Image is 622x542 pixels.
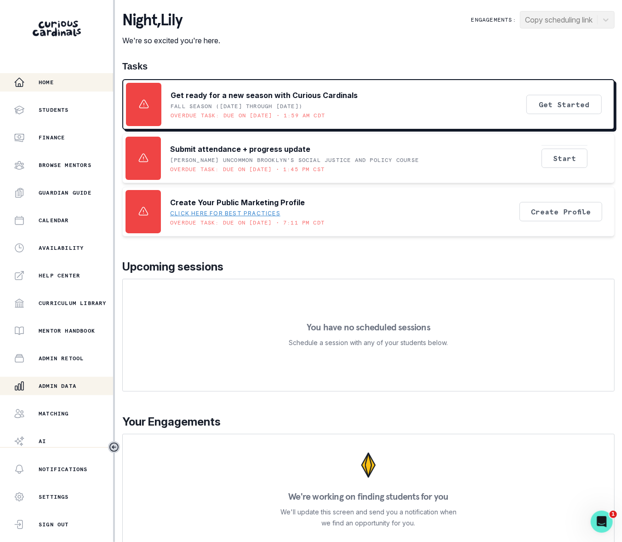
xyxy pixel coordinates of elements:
[39,272,80,279] p: Help Center
[280,507,457,529] p: We'll update this screen and send you a notification when we find an opportunity for you.
[122,414,615,430] p: Your Engagements
[39,355,84,362] p: Admin Retool
[171,90,358,101] p: Get ready for a new season with Curious Cardinals
[122,61,615,72] h1: Tasks
[39,79,54,86] p: Home
[170,197,305,208] p: Create Your Public Marketing Profile
[289,337,448,348] p: Schedule a session with any of your students below.
[471,16,516,23] p: Engagements:
[170,210,280,217] a: Click here for best practices
[39,521,69,528] p: Sign Out
[288,492,448,501] p: We're working on finding students for you
[39,161,91,169] p: Browse Mentors
[170,219,325,226] p: Overdue task: Due on [DATE] • 7:11 PM CDT
[307,323,430,332] p: You have no scheduled sessions
[170,166,325,173] p: Overdue task: Due on [DATE] • 1:45 PM CST
[39,134,65,141] p: Finance
[519,202,602,221] button: Create Profile
[108,441,120,453] button: Toggle sidebar
[170,156,419,164] p: [PERSON_NAME] UNCOMMON Brooklyn's Social Justice and Policy Course
[591,511,613,533] iframe: Intercom live chat
[171,112,325,119] p: Overdue task: Due on [DATE] • 1:59 AM CDT
[542,149,588,168] button: Start
[39,438,46,445] p: AI
[122,11,220,29] p: night , Lily
[170,144,310,155] p: Submit attendance + progress update
[39,300,107,307] p: Curriculum Library
[39,466,88,473] p: Notifications
[39,493,69,501] p: Settings
[526,95,602,114] button: Get Started
[39,382,76,390] p: Admin Data
[122,35,220,46] p: We're so excited you're here.
[610,511,617,518] span: 1
[171,103,302,110] p: Fall Season ([DATE] through [DATE])
[39,217,69,224] p: Calendar
[39,327,95,334] p: Mentor Handbook
[39,244,84,252] p: Availability
[39,106,69,114] p: Students
[33,21,81,36] img: Curious Cardinals Logo
[39,189,91,196] p: Guardian Guide
[122,259,615,275] p: Upcoming sessions
[39,410,69,417] p: Matching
